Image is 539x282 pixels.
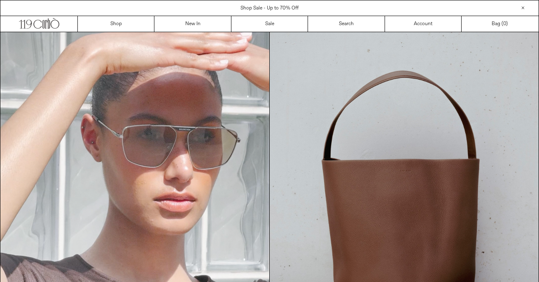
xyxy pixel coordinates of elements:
span: ) [503,20,508,28]
a: Account [385,16,462,32]
a: Bag () [462,16,538,32]
a: Shop [78,16,154,32]
span: 0 [503,21,506,27]
a: Sale [231,16,308,32]
a: New In [154,16,231,32]
a: Search [308,16,385,32]
a: Shop Sale - Up to 70% Off [240,5,299,12]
